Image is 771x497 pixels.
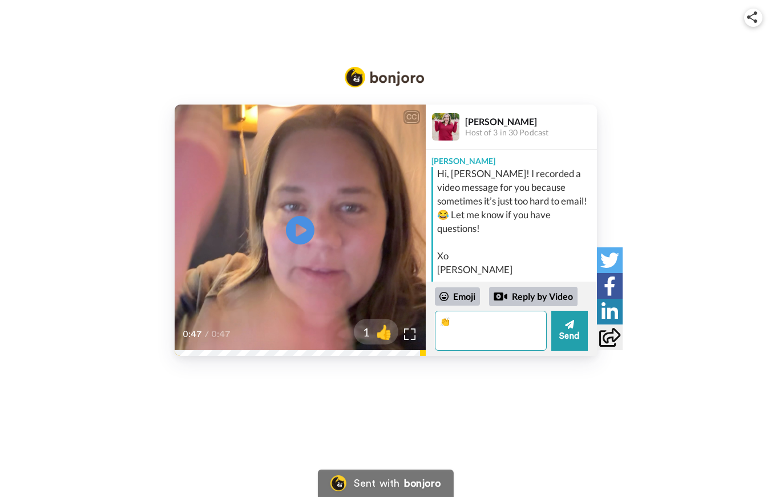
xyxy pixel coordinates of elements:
button: 1👍 [354,319,398,344]
div: Hi, [PERSON_NAME]! I recorded a video message for you because sometimes it’s just too hard to ema... [437,167,594,276]
span: 0:47 [183,327,203,341]
div: CC [405,111,419,123]
div: Reply by Video [494,290,507,303]
img: Profile Image [432,113,459,141]
div: Emoji [435,287,480,306]
img: Bonjoro Logo [345,67,425,87]
textarea: 👏 [435,311,547,351]
div: [PERSON_NAME] [426,150,597,167]
div: Host of 3 in 30 Podcast [465,128,596,138]
img: ic_share.svg [747,11,757,23]
button: Send [551,311,588,351]
div: [PERSON_NAME] [465,116,596,127]
span: 👍 [370,323,398,341]
div: Reply by Video [489,287,578,306]
span: 0:47 [211,327,231,341]
span: / [205,327,209,341]
span: 1 [354,324,370,340]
